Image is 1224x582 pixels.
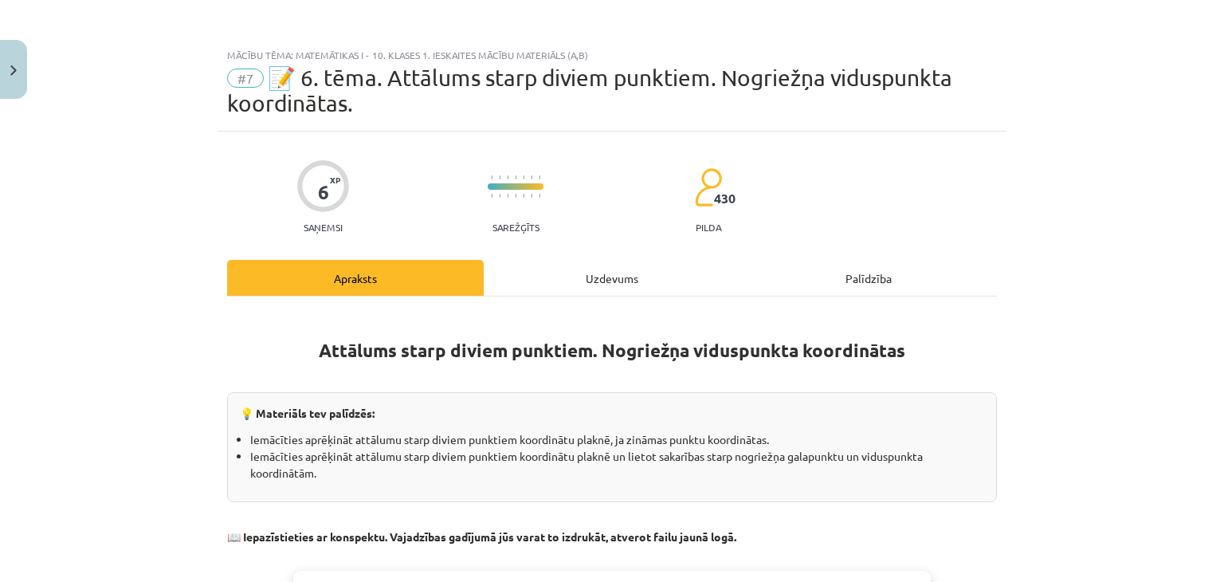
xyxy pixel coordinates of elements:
div: Mācību tēma: Matemātikas i - 10. klases 1. ieskaites mācību materiāls (a,b) [227,49,997,61]
div: Palīdzība [740,260,997,296]
p: Saņemsi [297,222,349,233]
img: icon-close-lesson-0947bae3869378f0d4975bcd49f059093ad1ed9edebbc8119c70593378902aed.svg [10,65,17,76]
p: pilda [696,222,721,233]
span: #7 [227,69,264,88]
li: Iemācīties aprēķināt attālumu starp diviem punktiem koordinātu plaknē un lietot sakarības starp n... [250,448,984,482]
img: icon-short-line-57e1e144782c952c97e751825c79c345078a6d821885a25fce030b3d8c18986b.svg [523,194,524,198]
img: icon-short-line-57e1e144782c952c97e751825c79c345078a6d821885a25fce030b3d8c18986b.svg [507,194,508,198]
p: Sarežģīts [492,222,539,233]
img: icon-short-line-57e1e144782c952c97e751825c79c345078a6d821885a25fce030b3d8c18986b.svg [523,175,524,179]
img: icon-short-line-57e1e144782c952c97e751825c79c345078a6d821885a25fce030b3d8c18986b.svg [491,175,492,179]
span: 📝 6. tēma. Attālums starp diviem punktiem. Nogriežņa viduspunkta koordinātas. [227,65,952,116]
span: 430 [714,191,736,206]
img: icon-short-line-57e1e144782c952c97e751825c79c345078a6d821885a25fce030b3d8c18986b.svg [491,194,492,198]
div: Uzdevums [484,260,740,296]
img: icon-short-line-57e1e144782c952c97e751825c79c345078a6d821885a25fce030b3d8c18986b.svg [531,175,532,179]
img: icon-short-line-57e1e144782c952c97e751825c79c345078a6d821885a25fce030b3d8c18986b.svg [515,194,516,198]
img: icon-short-line-57e1e144782c952c97e751825c79c345078a6d821885a25fce030b3d8c18986b.svg [539,175,540,179]
img: students-c634bb4e5e11cddfef0936a35e636f08e4e9abd3cc4e673bd6f9a4125e45ecb1.svg [694,167,722,207]
strong: Attālums starp diviem punktiem. Nogriežņa viduspunkta koordinātas [319,339,905,362]
img: icon-short-line-57e1e144782c952c97e751825c79c345078a6d821885a25fce030b3d8c18986b.svg [539,194,540,198]
li: Iemācīties aprēķināt attālumu starp diviem punktiem koordinātu plaknē, ja zināmas punktu koordinā... [250,431,984,448]
strong: 💡 Materiāls tev palīdzēs: [240,406,375,420]
img: icon-short-line-57e1e144782c952c97e751825c79c345078a6d821885a25fce030b3d8c18986b.svg [531,194,532,198]
div: 6 [318,181,329,203]
img: icon-short-line-57e1e144782c952c97e751825c79c345078a6d821885a25fce030b3d8c18986b.svg [499,175,500,179]
img: icon-short-line-57e1e144782c952c97e751825c79c345078a6d821885a25fce030b3d8c18986b.svg [499,194,500,198]
div: Apraksts [227,260,484,296]
strong: 📖 Iepazīstieties ar konspektu. Vajadzības gadījumā jūs varat to izdrukāt, atverot failu jaunā logā. [227,529,736,544]
span: XP [330,175,340,184]
img: icon-short-line-57e1e144782c952c97e751825c79c345078a6d821885a25fce030b3d8c18986b.svg [515,175,516,179]
img: icon-short-line-57e1e144782c952c97e751825c79c345078a6d821885a25fce030b3d8c18986b.svg [507,175,508,179]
